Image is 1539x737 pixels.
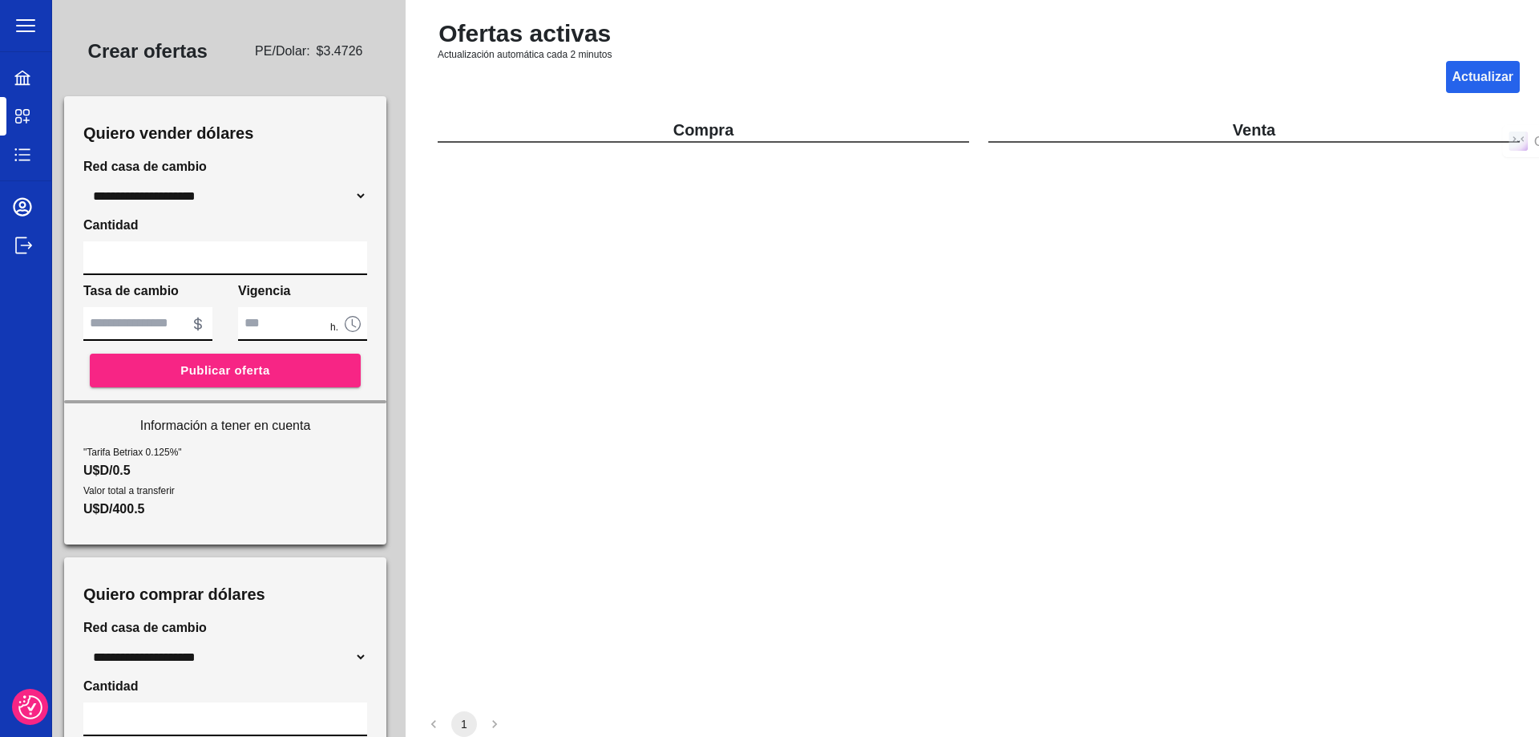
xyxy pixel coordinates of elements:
p: U$D/400.5 [83,500,367,519]
span: Tasa de cambio [83,284,179,298]
h3: Crear ofertas [88,38,208,64]
span: Red casa de cambio [83,618,367,638]
p: Información a tener en cuenta [83,416,367,435]
span: Actualización automática cada 2 minutos [438,48,612,61]
p: U$D/0.5 [83,461,367,480]
button: Preferencias de consentimiento [18,695,42,719]
span: Vigencia [238,284,291,298]
h3: Quiero vender dólares [83,122,253,144]
p: Actualizar [1452,67,1513,87]
span: Cantidad [83,216,367,235]
button: page 1 [451,711,477,737]
nav: pagination navigation [418,711,1539,737]
button: Publicar oferta [90,354,361,387]
span: Publicar oferta [180,360,269,381]
button: Actualizar [1446,61,1520,93]
span: "Tarifa Betriax 0.125%" [83,447,182,458]
span: Valor total a transferir [83,485,175,496]
span: Cantidad [83,677,367,696]
span: $ 3.4726 [317,42,363,61]
span: Red casa de cambio [83,157,367,176]
span: PE /Dolar: [255,42,362,61]
span: h. [330,321,338,334]
h2: Ofertas activas [438,19,611,48]
p: Venta [1233,119,1275,141]
h3: Quiero comprar dólares [83,583,265,605]
img: Revisit consent button [18,695,42,719]
p: Compra [673,119,734,141]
